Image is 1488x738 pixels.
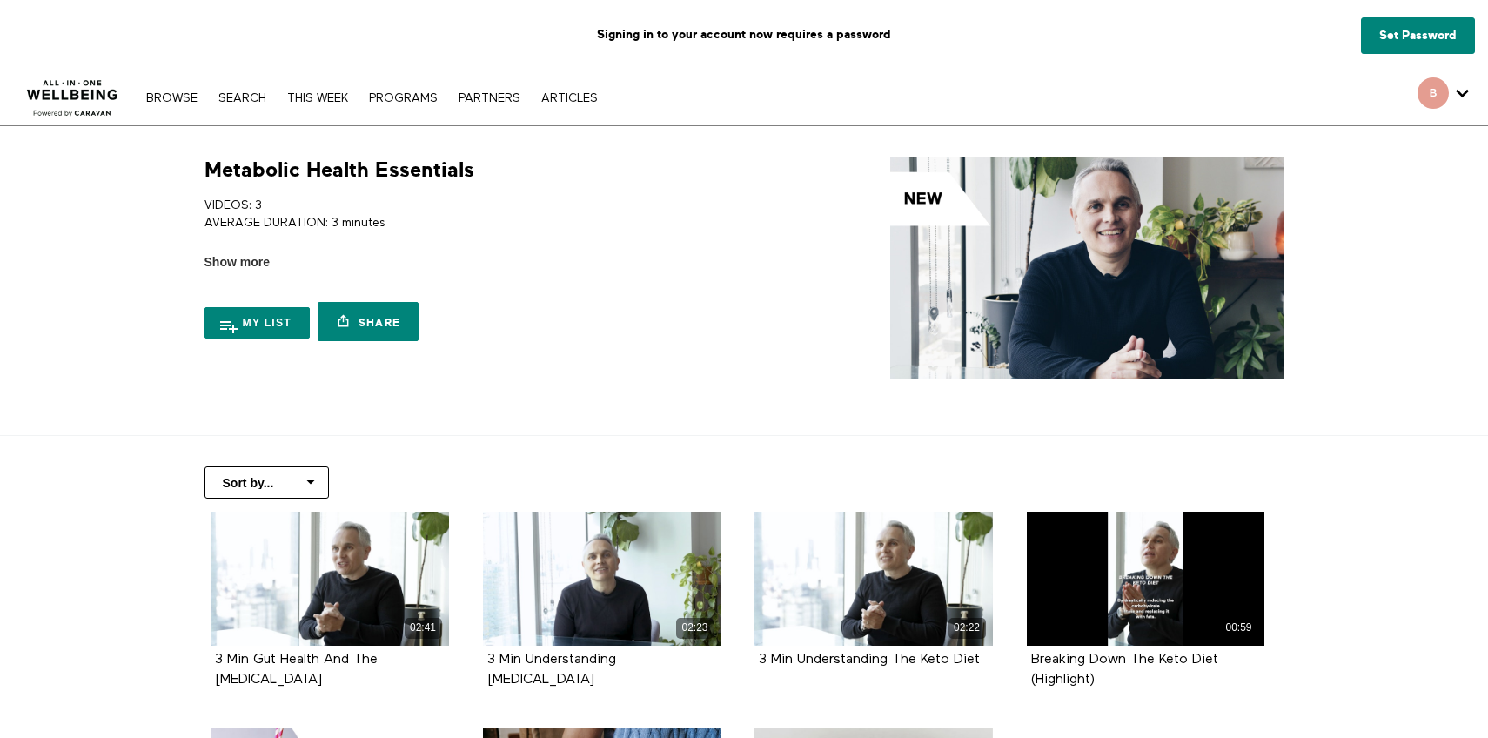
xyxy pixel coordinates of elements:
img: Metabolic Health Essentials [890,157,1284,379]
strong: 3 Min Understanding The Keto Diet [759,653,980,667]
button: My list [204,307,311,339]
div: 00:59 [1220,618,1257,638]
a: PROGRAMS [360,92,446,104]
nav: Primary [137,89,606,106]
a: Breaking Down The Keto Diet (Highlight) 00:59 [1027,512,1265,646]
a: 3 Min Gut Health And The Vagus Nerve 02:41 [211,512,449,646]
a: 3 Min Gut Health And The [MEDICAL_DATA] [215,653,378,686]
p: VIDEOS: 3 AVERAGE DURATION: 3 minutes [204,197,738,232]
a: ARTICLES [533,92,607,104]
a: Browse [137,92,206,104]
strong: 3 Min Gut Health And The Vagus Nerve [215,653,378,687]
span: Show more [204,253,270,272]
a: Set Password [1361,17,1475,54]
a: 3 Min Understanding [MEDICAL_DATA] [487,653,616,686]
a: Share [318,302,419,341]
a: THIS WEEK [278,92,357,104]
a: Breaking Down The Keto Diet (Highlight) [1031,653,1218,686]
div: Secondary [1404,70,1482,125]
div: 02:22 [948,618,986,638]
a: 3 Min Understanding The Keto Diet 02:22 [754,512,993,646]
a: 3 Min Understanding Intermittent Fasting 02:23 [483,512,721,646]
div: 02:23 [676,618,714,638]
img: CARAVAN [20,67,125,119]
a: 3 Min Understanding The Keto Diet [759,653,980,666]
div: 02:41 [405,618,442,638]
a: PARTNERS [450,92,529,104]
a: Search [210,92,275,104]
p: Signing in to your account now requires a password [13,13,1475,57]
strong: 3 Min Understanding Intermittent Fasting [487,653,616,687]
strong: Breaking Down The Keto Diet (Highlight) [1031,653,1218,687]
h1: Metabolic Health Essentials [204,157,474,184]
